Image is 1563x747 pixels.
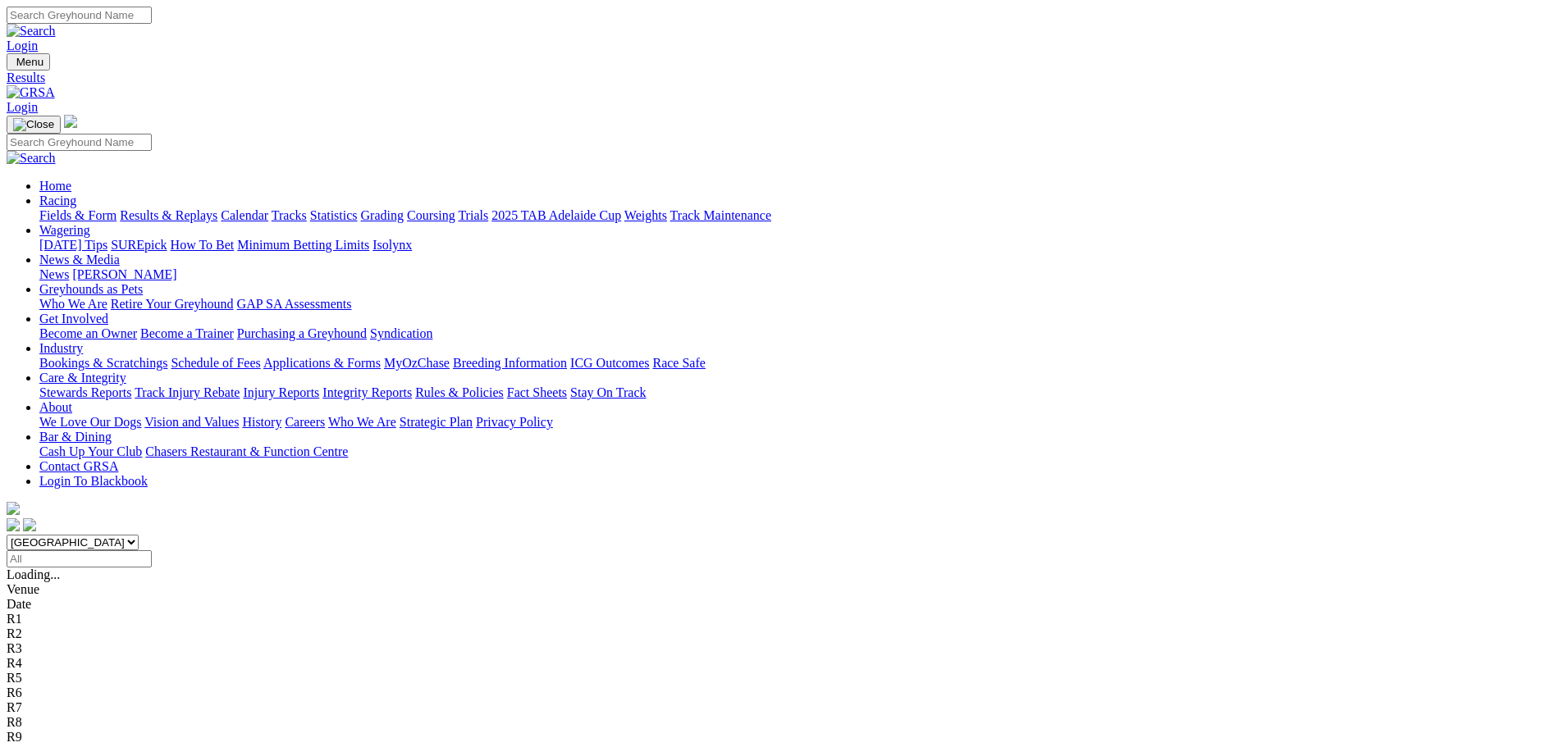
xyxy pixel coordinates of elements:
a: Fact Sheets [507,385,567,399]
a: Calendar [221,208,268,222]
a: MyOzChase [384,356,450,370]
a: Become an Owner [39,326,137,340]
a: Who We Are [39,297,107,311]
div: R1 [7,612,1556,626]
a: Results [7,71,1556,85]
a: Industry [39,341,83,355]
div: About [39,415,1556,430]
a: Coursing [407,208,455,222]
div: Wagering [39,238,1556,253]
a: Strategic Plan [400,415,473,429]
img: logo-grsa-white.png [7,502,20,515]
a: Injury Reports [243,385,319,399]
div: R8 [7,715,1556,730]
a: Login To Blackbook [39,474,148,488]
a: Login [7,39,38,52]
a: [PERSON_NAME] [72,267,176,281]
a: GAP SA Assessments [237,297,352,311]
div: Get Involved [39,326,1556,341]
img: twitter.svg [23,518,36,531]
a: How To Bet [171,238,235,252]
div: Care & Integrity [39,385,1556,400]
a: Become a Trainer [140,326,234,340]
a: Cash Up Your Club [39,444,142,458]
div: R7 [7,700,1556,715]
img: Search [7,151,56,166]
a: Breeding Information [453,356,567,370]
a: Tracks [272,208,307,222]
a: We Love Our Dogs [39,415,141,429]
a: Grading [361,208,404,222]
div: News & Media [39,267,1556,282]
a: Login [7,100,38,114]
input: Search [7,134,152,151]
a: News & Media [39,253,120,266]
a: Track Maintenance [670,208,771,222]
div: R6 [7,686,1556,700]
a: Schedule of Fees [171,356,260,370]
img: Close [13,118,54,131]
a: Vision and Values [144,415,239,429]
img: Search [7,24,56,39]
img: GRSA [7,85,55,100]
div: Venue [7,582,1556,597]
div: Bar & Dining [39,444,1556,459]
a: Contact GRSA [39,459,118,473]
input: Search [7,7,152,24]
span: Loading... [7,567,60,581]
a: Stewards Reports [39,385,131,399]
a: Track Injury Rebate [135,385,240,399]
div: R2 [7,626,1556,641]
a: Race Safe [652,356,705,370]
a: Bookings & Scratchings [39,356,167,370]
div: Greyhounds as Pets [39,297,1556,312]
a: Syndication [370,326,432,340]
a: Care & Integrity [39,371,126,385]
a: Greyhounds as Pets [39,282,143,296]
a: Minimum Betting Limits [237,238,369,252]
div: R4 [7,656,1556,671]
a: Integrity Reports [322,385,412,399]
div: Industry [39,356,1556,371]
a: Weights [624,208,667,222]
a: Wagering [39,223,90,237]
a: Racing [39,194,76,207]
a: Rules & Policies [415,385,504,399]
a: Stay On Track [570,385,646,399]
div: R3 [7,641,1556,656]
a: [DATE] Tips [39,238,107,252]
a: Fields & Form [39,208,117,222]
a: Results & Replays [120,208,217,222]
button: Toggle navigation [7,116,61,134]
a: 2025 TAB Adelaide Cup [491,208,621,222]
a: News [39,267,69,281]
a: Statistics [310,208,358,222]
img: logo-grsa-white.png [64,115,77,128]
div: Date [7,597,1556,612]
a: Privacy Policy [476,415,553,429]
a: Get Involved [39,312,108,326]
a: Trials [458,208,488,222]
div: Racing [39,208,1556,223]
button: Toggle navigation [7,53,50,71]
a: Careers [285,415,325,429]
a: Retire Your Greyhound [111,297,234,311]
img: facebook.svg [7,518,20,531]
span: Menu [16,56,43,68]
a: SUREpick [111,238,167,252]
a: Purchasing a Greyhound [237,326,367,340]
a: Isolynx [372,238,412,252]
input: Select date [7,550,152,567]
a: ICG Outcomes [570,356,649,370]
a: History [242,415,281,429]
div: R5 [7,671,1556,686]
a: Home [39,179,71,193]
a: Who We Are [328,415,396,429]
div: R9 [7,730,1556,745]
a: About [39,400,72,414]
a: Bar & Dining [39,430,112,444]
a: Chasers Restaurant & Function Centre [145,444,348,458]
a: Applications & Forms [263,356,381,370]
